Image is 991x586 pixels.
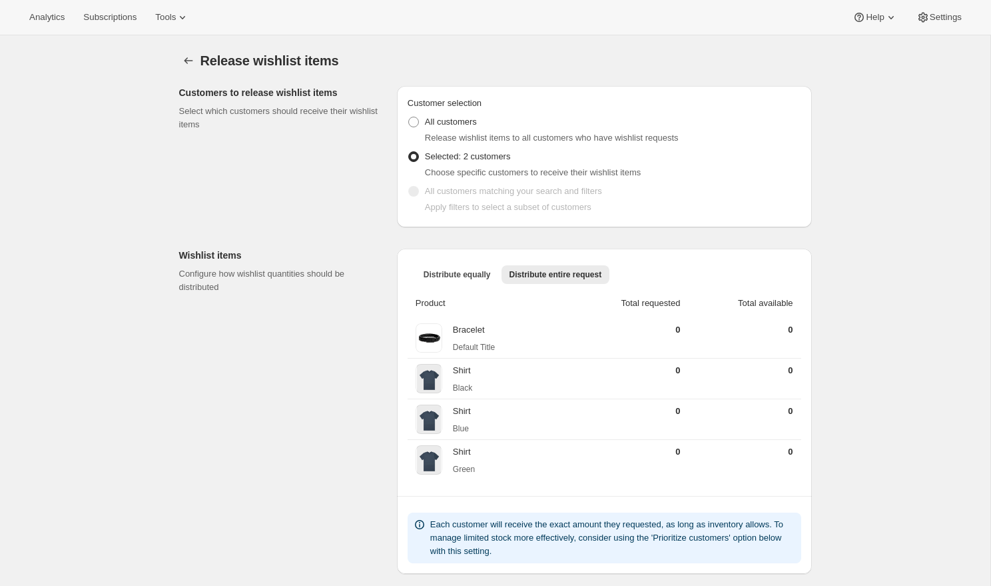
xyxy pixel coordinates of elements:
p: Shirt [453,445,475,459]
span: 0 [688,445,793,459]
img: Shirt [417,445,441,475]
span: 0 [571,323,680,337]
span: Help [866,12,884,23]
button: Help [844,8,905,27]
span: Selected: 2 customers [425,151,511,161]
span: Apply filters to select a subset of customers [425,202,591,212]
span: 0 [571,445,680,459]
span: Release wishlist items [200,53,339,68]
p: Shirt [453,364,472,377]
p: Each customer will receive the exact amount they requested, as long as inventory allows. To manag... [430,518,796,558]
span: Total requested [571,297,680,310]
p: Black [453,383,472,393]
button: Back to allocation [179,51,198,70]
span: 0 [688,323,793,337]
span: Distribute entire request [509,269,602,280]
p: Blue [453,423,471,434]
span: Distribute equally [424,269,491,280]
button: Analytics [21,8,73,27]
span: Release wishlist items to all customers who have wishlist requests [425,133,679,143]
span: Subscriptions [83,12,137,23]
span: Total available [688,297,793,310]
span: All customers matching your search and filters [425,186,602,196]
p: Green [453,464,475,475]
p: Shirt [453,405,471,418]
p: Default Title [453,342,495,353]
img: Shirt [417,364,441,393]
button: Settings [908,8,970,27]
img: Shirt [417,405,441,434]
span: Choose specific customers to receive their wishlist items [425,167,641,177]
span: Customer selection [408,98,482,108]
button: Subscriptions [75,8,145,27]
button: Tools [147,8,197,27]
p: Select which customers should receive their wishlist items [179,105,386,131]
span: Analytics [29,12,65,23]
span: 0 [571,405,680,418]
span: 0 [688,364,793,377]
p: Configure how wishlist quantities should be distributed [179,267,386,294]
p: Wishlist items [179,249,386,262]
span: 0 [688,405,793,418]
span: Settings [930,12,962,23]
p: Bracelet [453,323,495,337]
span: Tools [155,12,176,23]
span: All customers [425,117,477,127]
span: 0 [571,364,680,377]
p: Customers to release wishlist items [179,86,386,99]
span: Product [416,297,563,310]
